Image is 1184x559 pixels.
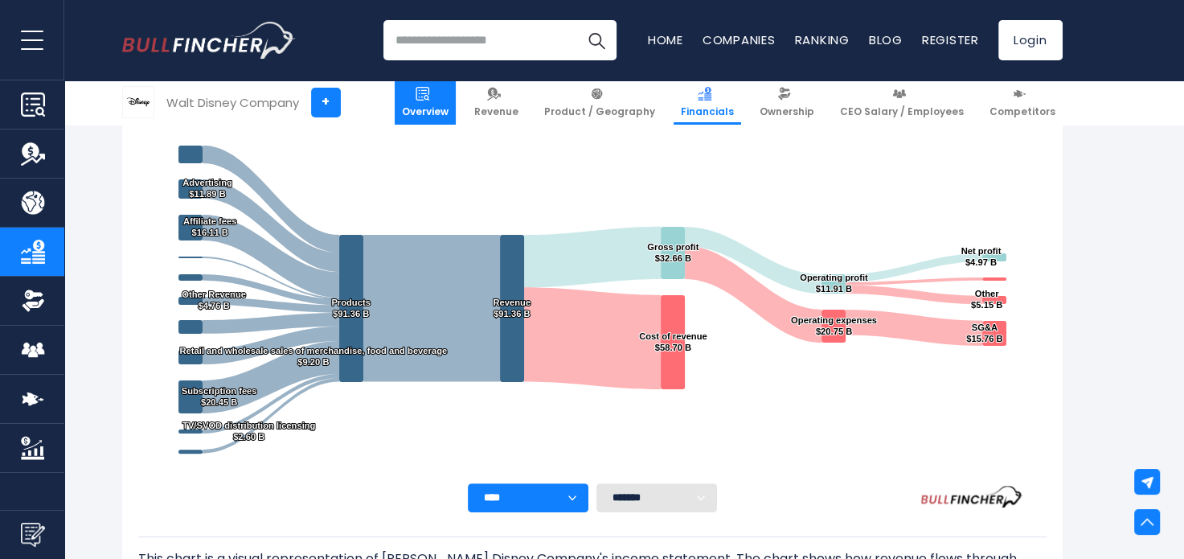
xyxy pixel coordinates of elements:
[833,80,971,125] a: CEO Salary / Employees
[840,105,964,118] span: CEO Salary / Employees
[537,80,662,125] a: Product / Geography
[395,80,456,125] a: Overview
[989,105,1055,118] span: Competitors
[998,20,1063,60] a: Login
[474,105,518,118] span: Revenue
[760,105,814,118] span: Ownership
[21,289,45,313] img: Ownership
[922,31,979,48] a: Register
[182,421,316,442] text: TV/SVOD distribution licensing $2.60 B
[182,216,236,237] text: Affiliate fees $16.11 B
[869,31,903,48] a: Blog
[493,298,531,319] text: Revenue $91.36 B
[752,80,821,125] a: Ownership
[138,81,1047,483] svg: Walt Disney Company's Income Statement Analysis: Revenue to Profit Breakdown
[402,105,449,118] span: Overview
[800,273,868,294] text: Operating profit $11.91 B
[467,80,526,125] a: Revenue
[795,31,850,48] a: Ranking
[790,315,876,336] text: Operating expenses $20.75 B
[181,386,256,407] text: Subscription fees $20.45 B
[966,323,1002,343] text: SG&A $15.76 B
[639,331,707,352] text: Cost of revenue $58.70 B
[703,31,776,48] a: Companies
[647,242,699,263] text: Gross profit $32.66 B
[123,87,154,117] img: DIS logo
[331,298,371,319] text: Products $91.36 B
[970,289,1002,310] text: Other $5.15 B
[674,80,741,125] a: Financials
[648,31,683,48] a: Home
[182,178,232,199] text: Advertising $11.89 B
[122,22,296,59] img: Bullfincher logo
[544,105,655,118] span: Product / Geography
[182,290,246,310] text: Other Revenue $4.76 B
[982,80,1063,125] a: Competitors
[681,105,734,118] span: Financials
[311,88,341,117] a: +
[179,346,447,367] text: Retail and wholesale sales of merchandise, food and beverage $9.20 B
[576,20,617,60] button: Search
[122,22,295,59] a: Go to homepage
[166,93,299,112] div: Walt Disney Company
[961,246,1001,267] text: Net profit $4.97 B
